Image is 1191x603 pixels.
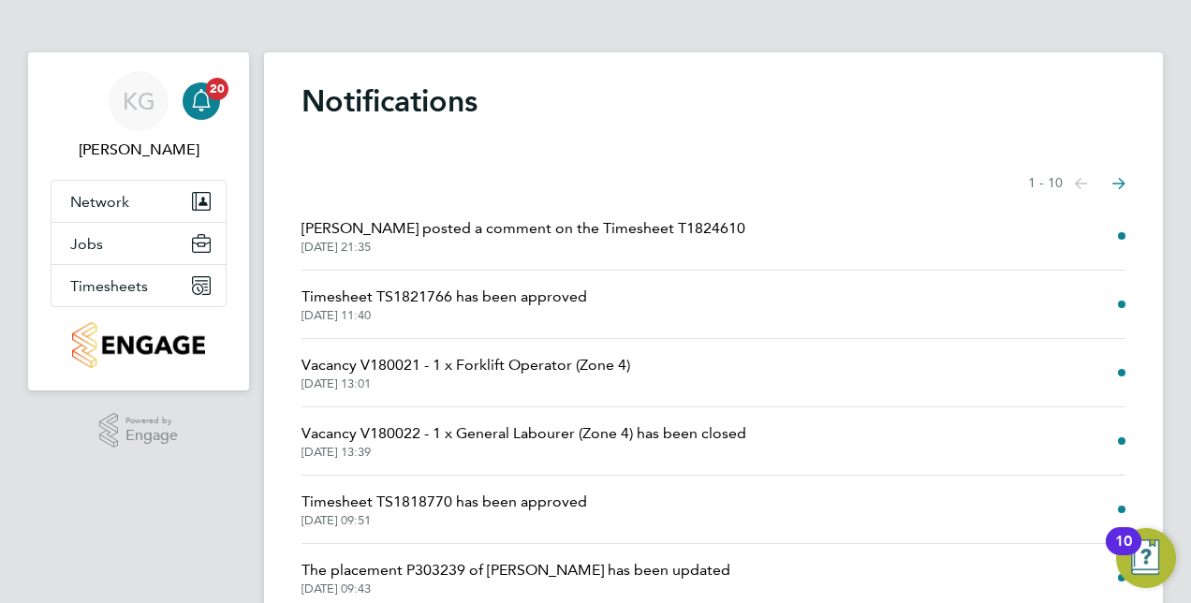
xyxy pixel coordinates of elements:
span: Powered by [125,413,178,429]
a: KG[PERSON_NAME] [51,71,227,161]
h1: Notifications [301,82,1125,120]
button: Network [51,181,226,222]
div: 10 [1115,541,1132,566]
a: Powered byEngage [99,413,179,449]
span: [DATE] 09:51 [301,513,587,528]
span: [DATE] 09:43 [301,581,730,596]
a: Vacancy V180021 - 1 x Forklift Operator (Zone 4)[DATE] 13:01 [301,354,630,391]
a: Go to home page [51,322,227,368]
span: Keith Gazzard [51,139,227,161]
img: countryside-properties-logo-retina.png [72,322,204,368]
span: [PERSON_NAME] posted a comment on the Timesheet T1824610 [301,217,745,240]
span: Engage [125,428,178,444]
nav: Main navigation [28,52,249,390]
span: [DATE] 13:01 [301,376,630,391]
button: Open Resource Center, 10 new notifications [1116,528,1176,588]
a: 20 [183,71,220,131]
a: [PERSON_NAME] posted a comment on the Timesheet T1824610[DATE] 21:35 [301,217,745,255]
span: [DATE] 13:39 [301,445,746,460]
button: Timesheets [51,265,226,306]
span: The placement P303239 of [PERSON_NAME] has been updated [301,559,730,581]
span: KG [123,89,155,113]
span: [DATE] 11:40 [301,308,587,323]
span: Vacancy V180021 - 1 x Forklift Operator (Zone 4) [301,354,630,376]
a: Timesheet TS1821766 has been approved[DATE] 11:40 [301,286,587,323]
span: Network [70,193,129,211]
a: Timesheet TS1818770 has been approved[DATE] 09:51 [301,491,587,528]
a: The placement P303239 of [PERSON_NAME] has been updated[DATE] 09:43 [301,559,730,596]
a: Vacancy V180022 - 1 x General Labourer (Zone 4) has been closed[DATE] 13:39 [301,422,746,460]
nav: Select page of notifications list [1028,165,1125,202]
span: Vacancy V180022 - 1 x General Labourer (Zone 4) has been closed [301,422,746,445]
span: Timesheet TS1818770 has been approved [301,491,587,513]
span: 1 - 10 [1028,174,1063,193]
span: Timesheets [70,277,148,295]
span: [DATE] 21:35 [301,240,745,255]
span: Jobs [70,235,103,253]
span: Timesheet TS1821766 has been approved [301,286,587,308]
button: Jobs [51,223,226,264]
span: 20 [206,78,228,100]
